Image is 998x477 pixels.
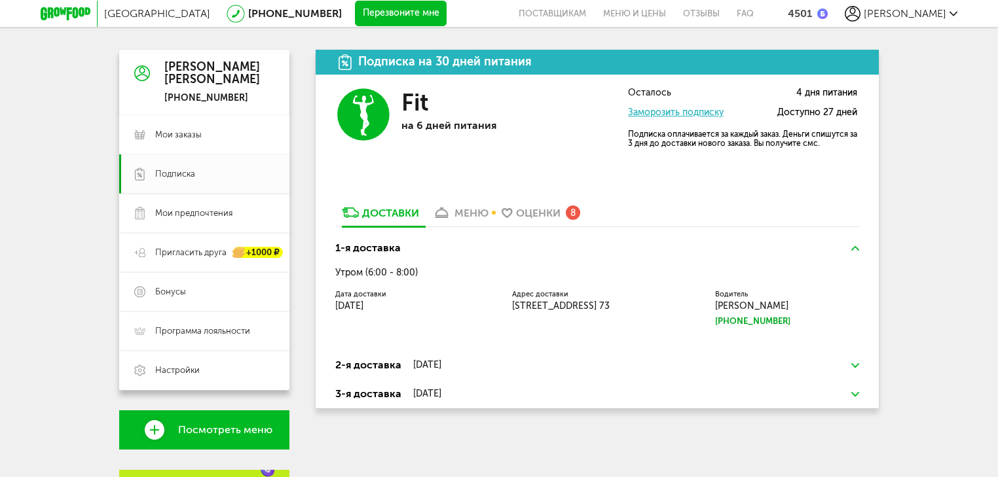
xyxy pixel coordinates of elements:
[119,311,289,351] a: Программа лояльности
[796,88,857,98] span: 4 дня питания
[155,168,195,180] span: Подписка
[851,246,859,251] img: arrow-up-green.5eb5f82.svg
[516,207,561,219] div: Оценки
[817,9,828,19] img: bonus_b.cdccf46.png
[335,268,859,278] div: Утром (6:00 - 8:00)
[119,115,289,154] a: Мои заказы
[628,107,724,118] a: Заморозить подписку
[335,291,492,298] label: Дата доставки
[512,300,610,311] span: [STREET_ADDRESS] 73
[358,56,532,68] div: Подписка на 30 дней питания
[155,247,227,258] span: Пригласить друга
[715,300,788,311] span: [PERSON_NAME]
[155,364,200,376] span: Настройки
[119,351,289,390] a: Настройки
[628,130,857,148] p: Подписка оплачивается за каждый заказ. Деньги спишутся за 3 дня до доставки нового заказа. Вы пол...
[164,61,260,87] div: [PERSON_NAME] [PERSON_NAME]
[155,286,186,298] span: Бонусы
[119,233,289,272] a: Пригласить друга +1000 ₽
[851,363,859,368] img: arrow-down-green.fb8ae4f.svg
[715,315,859,328] a: [PHONE_NUMBER]
[335,357,401,373] div: 2-я доставка
[339,54,352,70] img: icon.da23462.svg
[104,7,210,20] span: [GEOGRAPHIC_DATA]
[248,7,342,20] a: [PHONE_NUMBER]
[119,410,289,450] a: Посмотреть меню
[788,7,812,20] div: 4501
[362,207,419,219] div: Доставки
[119,272,289,311] a: Бонусы
[335,386,401,402] div: 3-я доставка
[155,325,250,337] span: Программа лояльности
[401,88,428,116] h3: Fit
[119,194,289,233] a: Мои предпочтения
[178,424,272,436] span: Посмотреть меню
[119,154,289,194] a: Подписка
[401,119,591,132] p: на 6 дней питания
[566,205,580,220] div: 8
[413,360,441,370] div: [DATE]
[454,207,489,219] div: меню
[335,205,426,226] a: Доставки
[355,1,447,27] button: Перезвоните мне
[628,88,671,98] span: Осталось
[335,300,363,311] span: [DATE]
[164,92,260,104] div: [PHONE_NUMBER]
[777,108,857,118] span: Доступно 27 дней
[426,205,495,226] a: меню
[335,240,401,256] div: 1-я доставка
[851,392,859,397] img: arrow-down-green.fb8ae4f.svg
[495,205,587,226] a: Оценки 8
[864,7,946,20] span: [PERSON_NAME]
[715,291,859,298] label: Водитель
[512,291,689,298] label: Адрес доставки
[155,129,202,141] span: Мои заказы
[233,247,283,258] div: +1000 ₽
[155,207,232,219] span: Мои предпочтения
[413,389,441,399] div: [DATE]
